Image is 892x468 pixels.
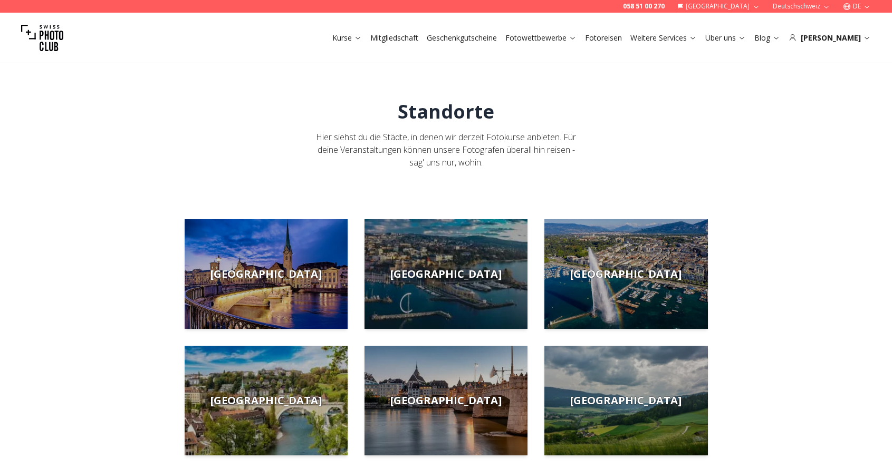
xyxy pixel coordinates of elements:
a: Kurse [332,33,362,43]
a: Weitere Services [630,33,697,43]
div: [PERSON_NAME] [789,33,871,43]
img: basel [365,346,527,455]
button: Mitgliedschaft [366,31,423,45]
img: neuchatel [544,346,707,455]
a: [GEOGRAPHIC_DATA] [365,346,527,455]
a: Über uns [705,33,746,43]
a: 058 51 00 270 [623,2,665,11]
button: Weitere Services [626,31,701,45]
h1: Standorte [398,101,494,122]
img: Swiss photo club [21,17,63,59]
span: [GEOGRAPHIC_DATA] [390,393,502,408]
a: Fotowettbewerbe [505,33,577,43]
a: Mitgliedschaft [370,33,418,43]
a: [GEOGRAPHIC_DATA] [185,219,348,329]
span: [GEOGRAPHIC_DATA] [210,267,322,281]
img: geneve [544,219,707,329]
img: lausanne [365,219,527,329]
button: Fotoreisen [581,31,626,45]
a: Geschenkgutscheine [427,33,497,43]
button: Blog [750,31,784,45]
button: Über uns [701,31,750,45]
a: [GEOGRAPHIC_DATA] [544,346,707,455]
span: [GEOGRAPHIC_DATA] [570,393,682,408]
button: Geschenkgutscheine [423,31,501,45]
span: Hier siehst du die Städte, in denen wir derzeit Fotokurse anbieten. Für deine Veranstaltungen kön... [316,131,576,168]
span: [GEOGRAPHIC_DATA] [570,267,682,281]
a: [GEOGRAPHIC_DATA] [544,219,707,329]
img: bern [185,346,348,455]
a: Fotoreisen [585,33,622,43]
button: Kurse [328,31,366,45]
img: zurich [185,219,348,329]
span: [GEOGRAPHIC_DATA] [390,267,502,281]
span: [GEOGRAPHIC_DATA] [210,393,322,408]
a: [GEOGRAPHIC_DATA] [365,219,527,329]
button: Fotowettbewerbe [501,31,581,45]
a: Blog [754,33,780,43]
a: [GEOGRAPHIC_DATA] [185,346,348,455]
